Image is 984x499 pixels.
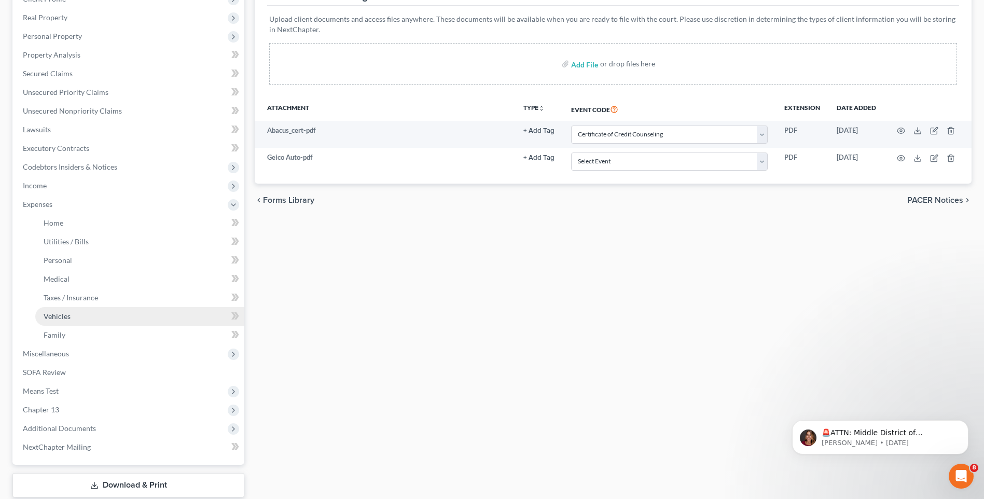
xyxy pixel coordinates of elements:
[23,88,108,96] span: Unsecured Priority Claims
[15,83,244,102] a: Unsecured Priority Claims
[44,312,71,321] span: Vehicles
[263,196,314,204] span: Forms Library
[828,97,884,121] th: Date added
[35,307,244,326] a: Vehicles
[907,196,963,204] span: PACER Notices
[35,326,244,344] a: Family
[44,274,70,283] span: Medical
[828,121,884,148] td: [DATE]
[23,200,52,209] span: Expenses
[15,120,244,139] a: Lawsuits
[23,349,69,358] span: Miscellaneous
[23,144,89,153] span: Executory Contracts
[255,196,263,204] i: chevron_left
[15,363,244,382] a: SOFA Review
[255,97,515,121] th: Attachment
[600,59,655,69] div: or drop files here
[35,288,244,307] a: Taxes / Insurance
[44,256,72,265] span: Personal
[23,405,59,414] span: Chapter 13
[255,121,515,148] td: Abacus_cert-pdf
[23,13,67,22] span: Real Property
[35,270,244,288] a: Medical
[907,196,972,204] button: PACER Notices chevron_right
[828,148,884,175] td: [DATE]
[44,330,65,339] span: Family
[15,102,244,120] a: Unsecured Nonpriority Claims
[776,97,828,121] th: Extension
[776,121,828,148] td: PDF
[523,128,555,134] button: + Add Tag
[949,464,974,489] iframe: Intercom live chat
[44,293,98,302] span: Taxes / Insurance
[23,424,96,433] span: Additional Documents
[35,214,244,232] a: Home
[255,196,314,204] button: chevron_left Forms Library
[563,97,776,121] th: Event Code
[44,218,63,227] span: Home
[23,106,122,115] span: Unsecured Nonpriority Claims
[963,196,972,204] i: chevron_right
[23,386,59,395] span: Means Test
[23,50,80,59] span: Property Analysis
[538,105,545,112] i: unfold_more
[15,64,244,83] a: Secured Claims
[35,232,244,251] a: Utilities / Bills
[523,126,555,135] a: + Add Tag
[776,148,828,175] td: PDF
[23,368,66,377] span: SOFA Review
[23,181,47,190] span: Income
[15,438,244,456] a: NextChapter Mailing
[23,442,91,451] span: NextChapter Mailing
[44,237,89,246] span: Utilities / Bills
[777,398,984,471] iframe: Intercom notifications message
[523,105,545,112] button: TYPEunfold_more
[523,153,555,162] a: + Add Tag
[23,162,117,171] span: Codebtors Insiders & Notices
[970,464,978,472] span: 8
[23,125,51,134] span: Lawsuits
[23,32,82,40] span: Personal Property
[269,14,957,35] p: Upload client documents and access files anywhere. These documents will be available when you are...
[15,46,244,64] a: Property Analysis
[35,251,244,270] a: Personal
[12,473,244,497] a: Download & Print
[523,155,555,161] button: + Add Tag
[255,148,515,175] td: Geico Auto-pdf
[23,69,73,78] span: Secured Claims
[15,139,244,158] a: Executory Contracts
